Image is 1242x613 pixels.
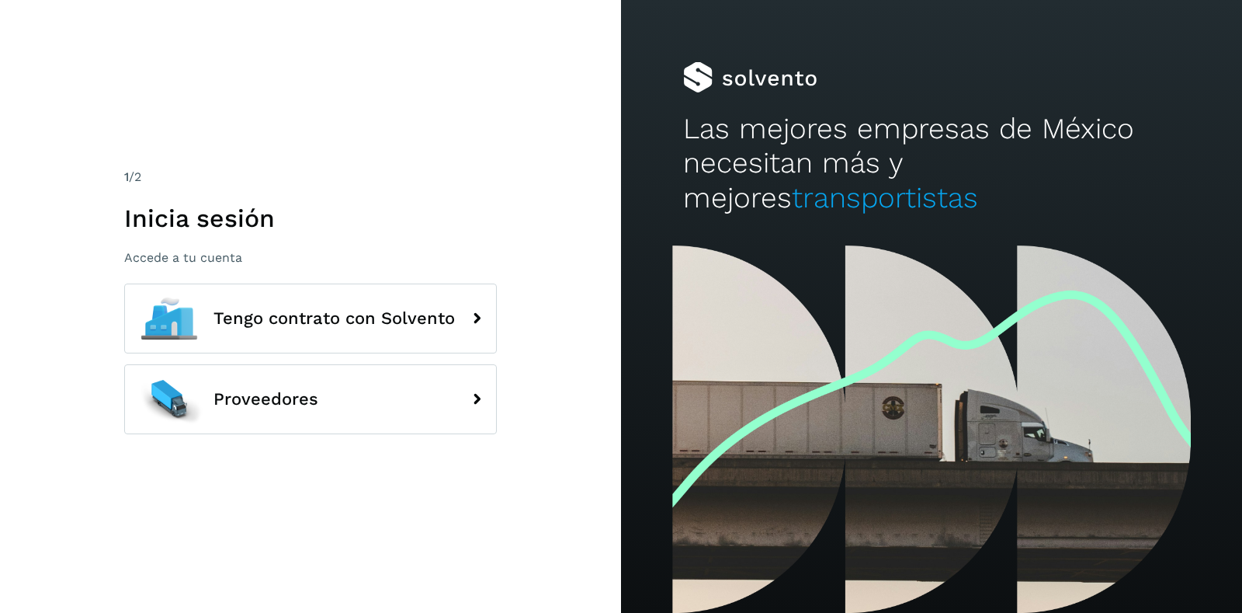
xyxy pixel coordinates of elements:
span: Proveedores [213,390,318,409]
p: Accede a tu cuenta [124,250,497,265]
span: transportistas [792,181,978,214]
button: Proveedores [124,364,497,434]
div: /2 [124,168,497,186]
button: Tengo contrato con Solvento [124,284,497,354]
h1: Inicia sesión [124,204,497,233]
span: Tengo contrato con Solvento [213,309,455,328]
h2: Las mejores empresas de México necesitan más y mejores [683,112,1180,215]
span: 1 [124,169,129,184]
